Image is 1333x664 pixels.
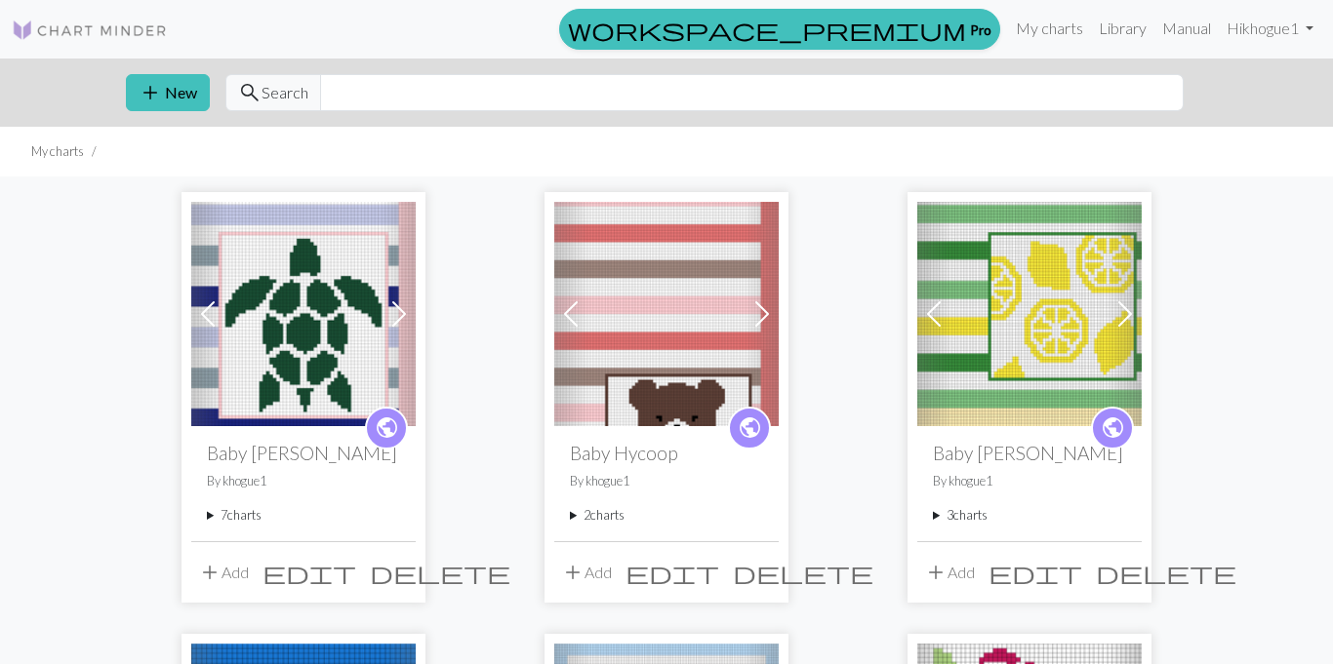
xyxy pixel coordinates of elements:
button: Delete [726,554,880,591]
button: Add [917,554,982,591]
span: delete [1096,559,1236,586]
button: Edit [982,554,1089,591]
h2: Baby [PERSON_NAME] [933,442,1126,464]
span: workspace_premium [568,16,966,43]
i: Edit [263,561,356,584]
span: edit [263,559,356,586]
i: public [1101,409,1125,448]
h2: Baby Hycoop [570,442,763,464]
img: Sea Turtle [191,202,416,426]
p: By khogue1 [207,472,400,490]
span: add [924,559,948,586]
summary: 7charts [207,506,400,525]
summary: 2charts [570,506,763,525]
i: public [738,409,762,448]
i: Edit [626,561,719,584]
button: New [126,74,210,111]
button: Edit [256,554,363,591]
a: Sea Turtle [191,302,416,321]
summary: 3charts [933,506,1126,525]
span: add [198,559,222,586]
a: Library [1091,9,1154,48]
button: Delete [363,554,517,591]
i: Edit [989,561,1082,584]
span: public [1101,412,1125,443]
span: add [561,559,585,586]
a: My charts [1008,9,1091,48]
a: Pro [559,9,1000,50]
a: public [728,407,771,449]
a: Manual [1154,9,1219,48]
p: By khogue1 [570,472,763,490]
span: Search [262,81,308,104]
span: edit [626,559,719,586]
img: Logo [12,19,168,42]
a: public [365,407,408,449]
i: public [375,409,399,448]
a: Hikhogue1 [1219,9,1321,48]
span: delete [370,559,510,586]
a: public [1091,407,1134,449]
img: Option 1 [554,202,779,426]
button: Add [554,554,619,591]
a: Option 1 [554,302,779,321]
button: Edit [619,554,726,591]
p: By khogue1 [933,472,1126,490]
span: delete [733,559,873,586]
a: Baby Watterson [917,302,1142,321]
img: Baby Watterson [917,202,1142,426]
button: Delete [1089,554,1243,591]
span: search [238,79,262,106]
span: public [738,412,762,443]
h2: Baby [PERSON_NAME] [207,442,400,464]
span: add [139,79,162,106]
span: public [375,412,399,443]
button: Add [191,554,256,591]
span: edit [989,559,1082,586]
li: My charts [31,142,84,161]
